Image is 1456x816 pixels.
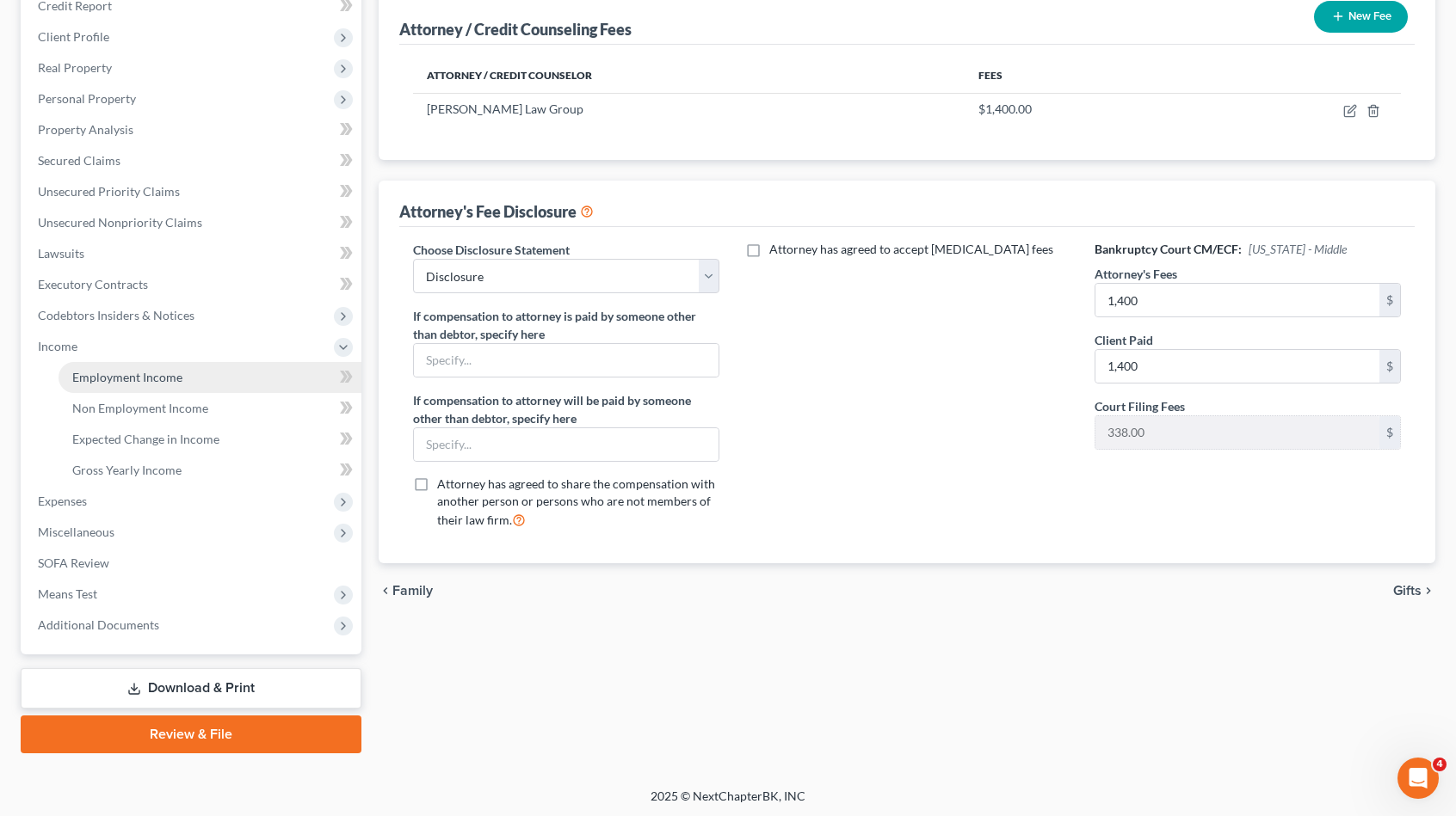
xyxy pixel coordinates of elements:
[38,494,87,508] span: Expenses
[1379,350,1400,383] div: $
[72,463,182,477] span: Gross Yearly Income
[38,308,194,322] span: Codebtors Insiders & Notices
[399,19,632,40] div: Attorney / Credit Counseling Fees
[437,476,715,527] span: Attorney has agreed to share the compensation with another person or persons who are not members ...
[38,153,120,168] span: Secured Claims
[38,91,136,106] span: Personal Property
[769,242,1053,256] span: Attorney has agreed to accept [MEDICAL_DATA] fees
[24,548,361,579] a: SOFA Review
[379,584,392,598] i: chevron_left
[1095,397,1185,415] label: Court Filing Fees
[413,241,570,259] label: Choose Disclosure Statement
[1314,1,1408,33] button: New Fee
[59,393,361,424] a: Non Employment Income
[38,184,180,199] span: Unsecured Priority Claims
[414,344,719,377] input: Specify...
[399,201,594,222] div: Attorney's Fee Disclosure
[38,29,109,44] span: Client Profile
[38,617,159,632] span: Additional Documents
[38,60,112,75] span: Real Property
[413,391,719,427] label: If compensation to attorney will be paid by someone other than debtor, specify here
[392,584,433,598] span: Family
[414,428,719,461] input: Specify...
[38,246,84,261] span: Lawsuits
[72,370,182,384] span: Employment Income
[24,238,361,269] a: Lawsuits
[978,101,1032,116] span: $1,400.00
[1095,350,1379,383] input: 0.00
[38,525,114,539] span: Miscellaneous
[59,362,361,393] a: Employment Income
[1397,758,1439,799] iframe: Intercom live chat
[38,277,148,291] span: Executory Contracts
[1393,584,1435,598] button: Gifts chevron_right
[413,307,719,343] label: If compensation to attorney is paid by someone other than debtor, specify here
[1095,284,1379,316] input: 0.00
[59,424,361,455] a: Expected Change in Income
[38,586,97,601] span: Means Test
[1379,284,1400,316] div: $
[24,145,361,176] a: Secured Claims
[72,432,219,446] span: Expected Change in Income
[1095,241,1401,258] h6: Bankruptcy Court CM/ECF:
[72,401,208,415] span: Non Employment Income
[21,668,361,709] a: Download & Print
[24,207,361,238] a: Unsecured Nonpriority Claims
[38,215,202,230] span: Unsecured Nonpriority Claims
[427,69,592,82] span: Attorney / Credit Counselor
[38,339,77,353] span: Income
[1393,584,1422,598] span: Gifts
[24,269,361,300] a: Executory Contracts
[24,114,361,145] a: Property Analysis
[24,176,361,207] a: Unsecured Priority Claims
[1433,758,1447,771] span: 4
[1249,242,1347,256] span: [US_STATE] - Middle
[38,555,109,570] span: SOFA Review
[978,69,1003,82] span: Fees
[1379,416,1400,449] div: $
[1095,265,1177,283] label: Attorney's Fees
[1095,331,1153,349] label: Client Paid
[1422,584,1435,598] i: chevron_right
[1095,416,1379,449] input: 0.00
[21,715,361,753] a: Review & File
[38,122,133,137] span: Property Analysis
[427,101,583,116] span: [PERSON_NAME] Law Group
[59,455,361,486] a: Gross Yearly Income
[379,584,433,598] button: chevron_left Family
